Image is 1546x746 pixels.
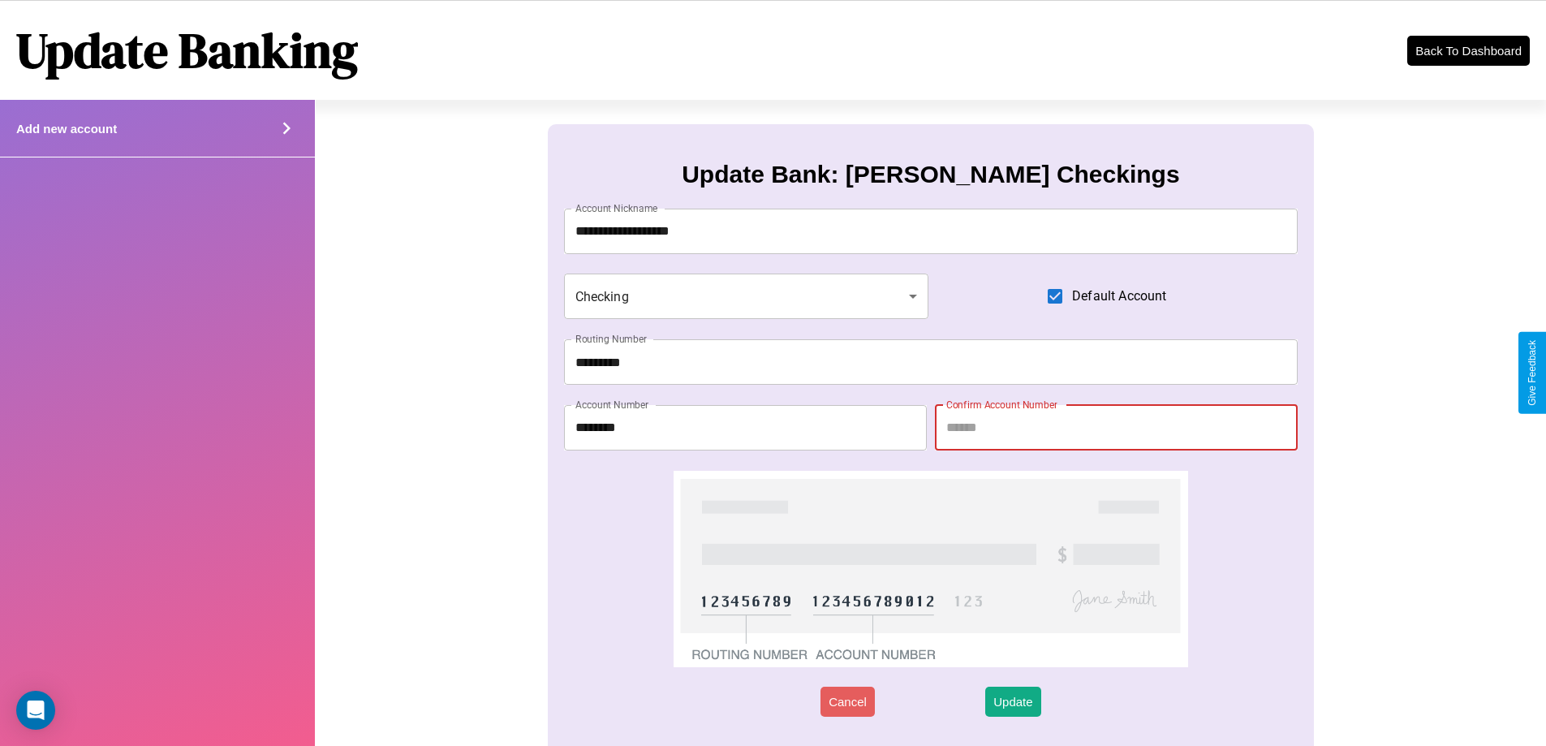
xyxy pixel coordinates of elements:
span: Default Account [1072,287,1166,306]
div: Open Intercom Messenger [16,691,55,730]
label: Account Nickname [575,201,658,215]
label: Account Number [575,398,648,412]
label: Confirm Account Number [946,398,1057,412]
button: Cancel [820,687,875,717]
div: Checking [564,274,929,319]
button: Update [985,687,1040,717]
h1: Update Banking [16,17,358,84]
label: Routing Number [575,332,647,346]
div: Give Feedback [1527,340,1538,406]
button: Back To Dashboard [1407,36,1530,66]
img: check [674,471,1187,667]
h3: Update Bank: [PERSON_NAME] Checkings [682,161,1179,188]
h4: Add new account [16,122,117,136]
